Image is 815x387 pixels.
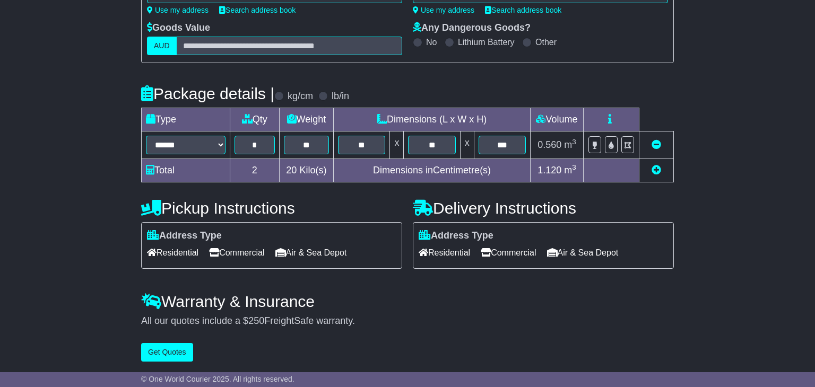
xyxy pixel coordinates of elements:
[141,375,294,383] span: © One World Courier 2025. All rights reserved.
[147,6,209,14] a: Use my address
[426,37,437,47] label: No
[142,108,230,131] td: Type
[147,37,177,55] label: AUD
[481,244,536,261] span: Commercial
[652,139,661,150] a: Remove this item
[141,293,674,310] h4: Warranty & Insurance
[390,131,404,159] td: x
[209,244,264,261] span: Commercial
[279,108,334,131] td: Weight
[219,6,296,14] a: Search address book
[141,343,193,362] button: Get Quotes
[334,108,531,131] td: Dimensions (L x W x H)
[275,244,347,261] span: Air & Sea Depot
[419,244,470,261] span: Residential
[147,22,210,34] label: Goods Value
[458,37,515,47] label: Lithium Battery
[652,165,661,175] a: Add new item
[334,159,531,182] td: Dimensions in Centimetre(s)
[485,6,561,14] a: Search address book
[230,108,280,131] td: Qty
[537,139,561,150] span: 0.560
[248,315,264,326] span: 250
[537,165,561,175] span: 1.120
[141,199,402,217] h4: Pickup Instructions
[572,163,576,171] sup: 3
[288,91,313,102] label: kg/cm
[141,85,274,102] h4: Package details |
[279,159,334,182] td: Kilo(s)
[142,159,230,182] td: Total
[286,165,297,175] span: 20
[460,131,474,159] td: x
[413,22,531,34] label: Any Dangerous Goods?
[332,91,349,102] label: lb/in
[564,165,576,175] span: m
[547,244,619,261] span: Air & Sea Depot
[564,139,576,150] span: m
[419,230,493,242] label: Address Type
[147,244,198,261] span: Residential
[572,138,576,146] sup: 3
[530,108,583,131] td: Volume
[413,6,474,14] a: Use my address
[413,199,674,217] h4: Delivery Instructions
[535,37,557,47] label: Other
[141,315,674,327] div: All our quotes include a $ FreightSafe warranty.
[147,230,222,242] label: Address Type
[230,159,280,182] td: 2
